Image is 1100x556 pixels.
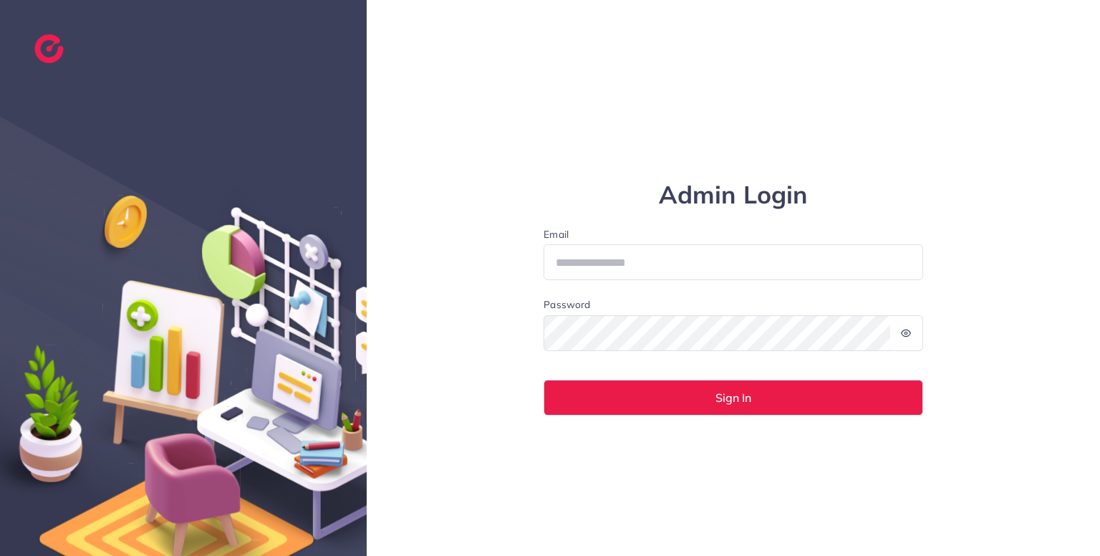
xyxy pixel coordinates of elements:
label: Email [544,227,923,241]
button: Sign In [544,380,923,416]
label: Password [544,297,590,312]
h1: Admin Login [544,181,923,210]
span: Sign In [715,392,751,403]
img: logo [34,34,64,63]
